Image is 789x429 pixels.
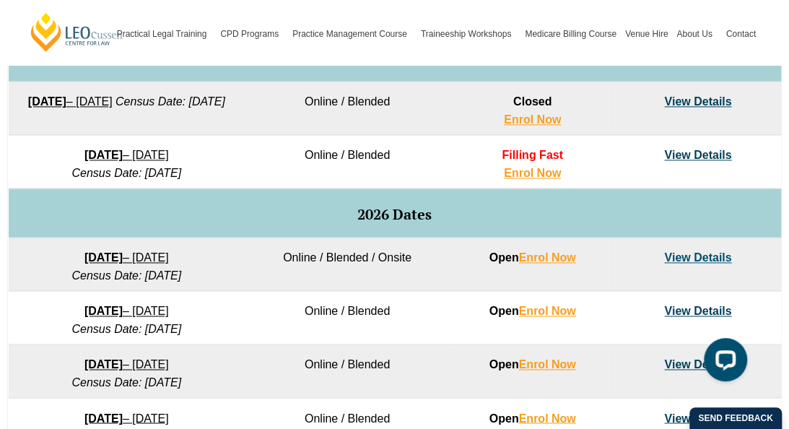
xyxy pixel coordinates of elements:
[245,82,450,135] td: Online / Blended
[489,251,576,264] strong: Open
[288,3,417,65] a: Practice Management Course
[664,358,731,370] a: View Details
[489,358,576,370] strong: Open
[84,358,169,370] a: [DATE]– [DATE]
[245,135,450,188] td: Online / Blended
[216,3,288,65] a: CPD Programs
[357,204,432,224] span: 2026 Dates
[84,412,169,424] a: [DATE]– [DATE]
[504,113,561,126] a: Enrol Now
[84,412,123,424] strong: [DATE]
[245,291,450,344] td: Online / Blended
[664,149,731,161] a: View Details
[489,305,576,317] strong: Open
[84,251,169,264] a: [DATE]– [DATE]
[502,149,562,161] span: Filling Fast
[672,3,721,65] a: About Us
[71,167,181,179] em: Census Date: [DATE]
[621,3,672,65] a: Venue Hire
[692,332,753,393] iframe: LiveChat chat widget
[664,305,731,317] a: View Details
[520,3,621,65] a: Medicare Billing Course
[417,3,520,65] a: Traineeship Workshops
[518,358,575,370] a: Enrol Now
[664,95,731,108] a: View Details
[113,3,217,65] a: Practical Legal Training
[513,95,552,108] span: Closed
[664,412,731,424] a: View Details
[84,149,123,161] strong: [DATE]
[71,269,181,282] em: Census Date: [DATE]
[29,12,125,53] a: [PERSON_NAME] Centre for Law
[84,251,123,264] strong: [DATE]
[28,95,66,108] strong: [DATE]
[115,95,225,108] em: Census Date: [DATE]
[722,3,760,65] a: Contact
[245,238,450,291] td: Online / Blended / Onsite
[504,167,561,179] a: Enrol Now
[84,358,123,370] strong: [DATE]
[664,251,731,264] a: View Details
[84,305,123,317] strong: [DATE]
[28,95,113,108] a: [DATE]– [DATE]
[84,305,169,317] a: [DATE]– [DATE]
[71,376,181,389] em: Census Date: [DATE]
[71,323,181,335] em: Census Date: [DATE]
[245,344,450,398] td: Online / Blended
[518,251,575,264] a: Enrol Now
[518,305,575,317] a: Enrol Now
[489,412,576,424] strong: Open
[518,412,575,424] a: Enrol Now
[84,149,169,161] a: [DATE]– [DATE]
